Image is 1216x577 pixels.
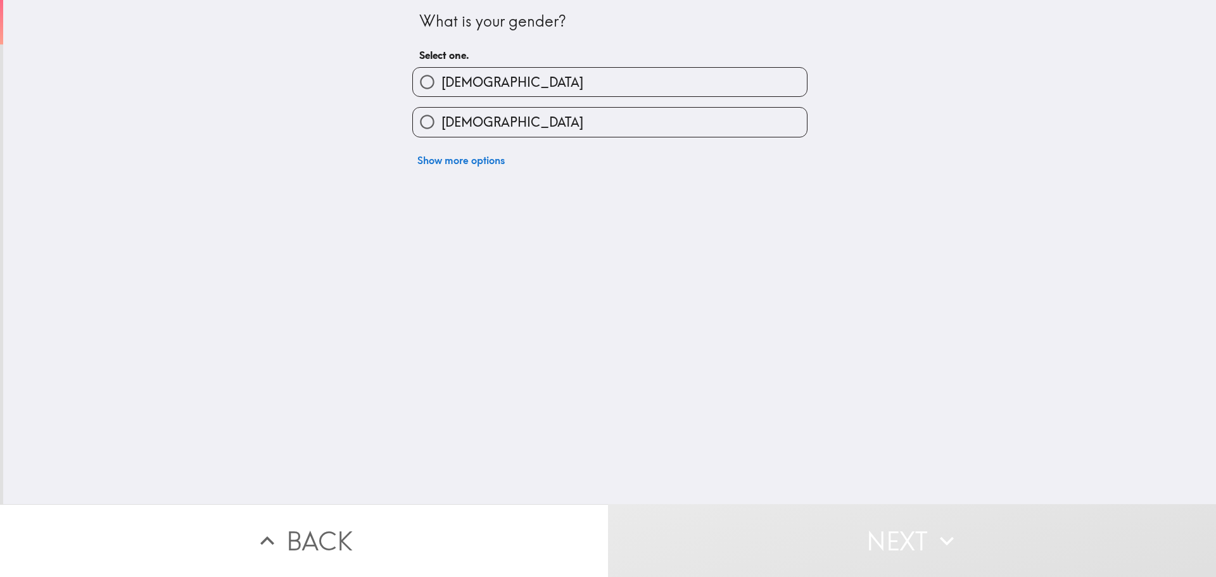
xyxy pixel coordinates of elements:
button: Show more options [412,148,510,173]
span: [DEMOGRAPHIC_DATA] [441,73,583,91]
button: [DEMOGRAPHIC_DATA] [413,68,807,96]
h6: Select one. [419,48,801,62]
button: [DEMOGRAPHIC_DATA] [413,108,807,136]
div: What is your gender? [419,11,801,32]
button: Next [608,504,1216,577]
span: [DEMOGRAPHIC_DATA] [441,113,583,131]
